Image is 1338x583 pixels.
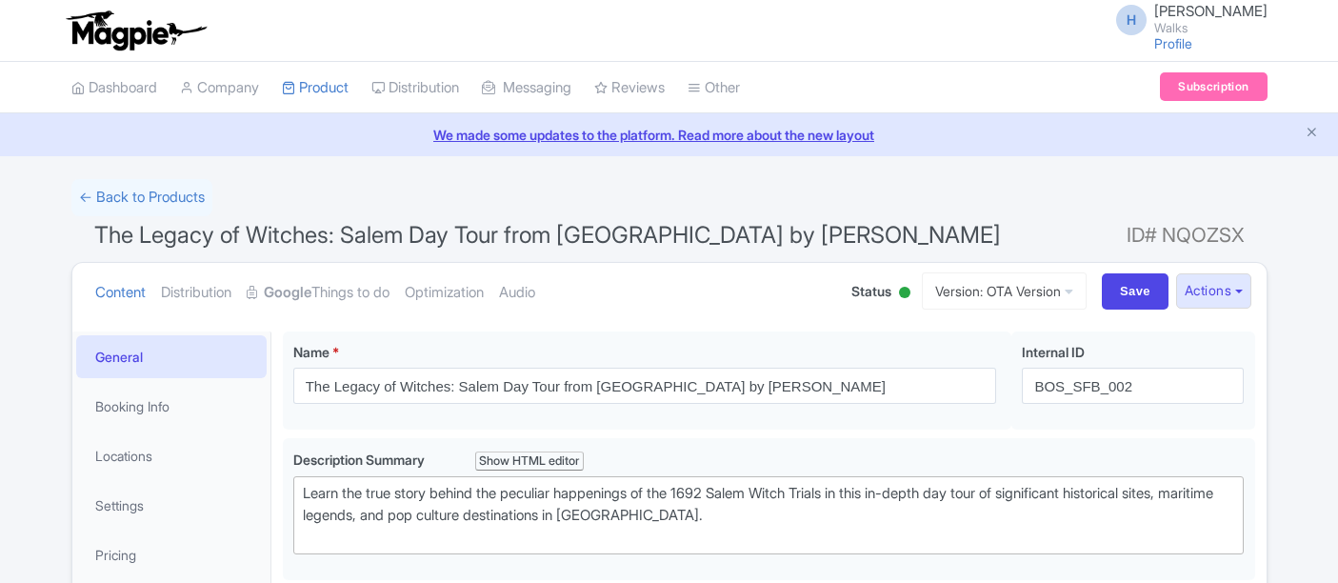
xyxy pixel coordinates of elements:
a: H [PERSON_NAME] Walks [1105,4,1268,34]
a: Product [282,62,349,114]
span: The Legacy of Witches: Salem Day Tour from [GEOGRAPHIC_DATA] by [PERSON_NAME] [94,221,1001,249]
a: Settings [76,484,267,527]
a: Company [180,62,259,114]
span: [PERSON_NAME] [1154,2,1268,20]
a: Audio [499,263,535,323]
a: Reviews [594,62,665,114]
a: General [76,335,267,378]
a: Distribution [371,62,459,114]
span: Status [851,281,891,301]
button: Close announcement [1305,123,1319,145]
a: Profile [1154,35,1192,51]
a: Optimization [405,263,484,323]
a: Subscription [1160,72,1267,101]
a: Booking Info [76,385,267,428]
a: We made some updates to the platform. Read more about the new layout [11,125,1327,145]
span: Name [293,344,330,360]
div: Show HTML editor [475,452,585,472]
a: Content [95,263,146,323]
a: Dashboard [71,62,157,114]
span: Internal ID [1022,344,1085,360]
img: logo-ab69f6fb50320c5b225c76a69d11143b.png [62,10,210,51]
a: Locations [76,434,267,477]
span: Description Summary [293,452,428,468]
a: Version: OTA Version [922,272,1087,310]
div: Learn the true story behind the peculiar happenings of the 1692 Salem Witch Trials in this in-dep... [303,483,1235,548]
a: GoogleThings to do [247,263,389,323]
span: ID# NQOZSX [1127,216,1245,254]
button: Actions [1176,273,1251,309]
a: Distribution [161,263,231,323]
a: Pricing [76,533,267,576]
a: Other [688,62,740,114]
a: Messaging [482,62,571,114]
span: H [1116,5,1147,35]
strong: Google [264,282,311,304]
div: Active [895,279,914,309]
input: Save [1102,273,1168,310]
small: Walks [1154,22,1268,34]
a: ← Back to Products [71,179,212,216]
